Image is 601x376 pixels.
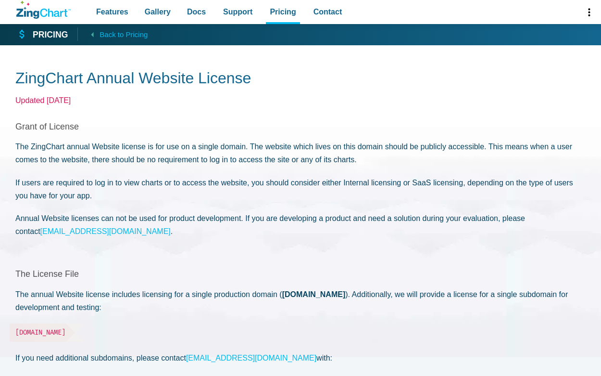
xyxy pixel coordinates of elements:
p: Updated [DATE] [15,94,586,107]
a: [EMAIL_ADDRESS][DOMAIN_NAME] [40,227,171,235]
a: Back to Pricing [77,27,148,41]
strong: Pricing [33,31,68,39]
p: The ZingChart annual Website license is for use on a single domain. The website which lives on th... [15,140,586,166]
p: If you need additional subdomains, please contact with: [15,351,586,364]
p: The annual Website license includes licensing for a single production domain ( ). Additionally, w... [15,288,586,314]
strong: [DOMAIN_NAME] [282,290,346,298]
p: If users are required to log in to view charts or to access the website, you should consider eith... [15,176,586,202]
h1: ZingChart Annual Website License [15,68,586,90]
span: Back to Pricing [100,28,148,41]
span: Pricing [270,5,296,18]
span: Contact [313,5,342,18]
a: ZingChart Logo. Click to return to the homepage [16,1,71,19]
a: [EMAIL_ADDRESS][DOMAIN_NAME] [186,354,316,362]
code: [DOMAIN_NAME] [15,324,75,342]
p: Annual Website licenses can not be used for product development. If you are developing a product ... [15,212,586,238]
span: Gallery [145,5,171,18]
span: Support [223,5,252,18]
h2: Grant of License [15,121,586,132]
a: Pricing [16,29,68,40]
span: Features [96,5,128,18]
span: Docs [187,5,206,18]
h2: The License File [15,269,586,280]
